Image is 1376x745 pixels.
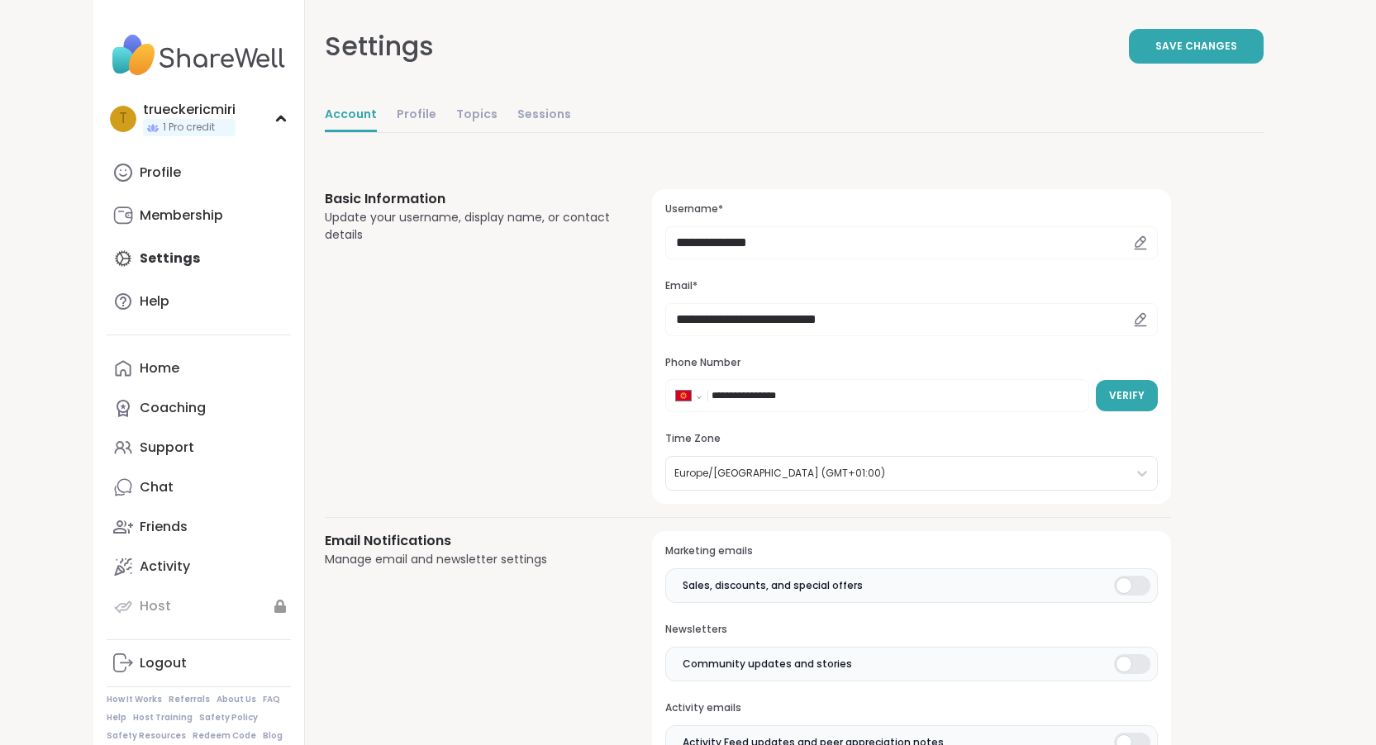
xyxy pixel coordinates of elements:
a: Help [107,282,291,321]
div: Profile [140,164,181,182]
a: Profile [397,99,436,132]
a: Host [107,586,291,626]
h3: Username* [665,202,1157,216]
div: Activity [140,558,190,576]
img: ShareWell Nav Logo [107,26,291,84]
div: Home [140,359,179,377]
div: trueckericmiri [143,101,236,119]
span: Community updates and stories [683,657,852,671]
a: Referrals [169,694,210,705]
div: Support [140,439,194,457]
a: Friends [107,507,291,547]
a: Coaching [107,388,291,428]
div: Settings [325,26,434,66]
h3: Activity emails [665,701,1157,715]
a: Help [107,712,126,724]
span: Sales, discounts, and special offers [683,578,863,593]
span: Save Changes [1155,39,1237,54]
div: Membership [140,206,223,225]
h3: Email* [665,279,1157,293]
div: Chat [140,478,174,496]
a: How It Works [107,694,162,705]
h3: Basic Information [325,189,613,209]
h3: Email Notifications [325,531,613,551]
div: Coaching [140,399,206,417]
div: Update your username, display name, or contact details [325,209,613,244]
div: Logout [140,654,187,672]
button: Save Changes [1129,29,1264,64]
a: About Us [217,694,256,705]
a: FAQ [263,694,280,705]
a: Redeem Code [193,730,256,742]
h3: Time Zone [665,432,1157,446]
a: Safety Resources [107,730,186,742]
h3: Newsletters [665,623,1157,637]
a: Account [325,99,377,132]
a: Chat [107,467,291,507]
a: Membership [107,196,291,235]
a: Host Training [133,712,193,724]
h3: Phone Number [665,356,1157,370]
a: Activity [107,547,291,586]
div: Friends [140,518,188,536]
span: t [119,108,127,130]
span: 1 Pro credit [163,121,215,135]
button: Verify [1096,380,1158,411]
a: Support [107,428,291,467]
div: Manage email and newsletter settings [325,551,613,568]
a: Safety Policy [199,712,258,724]
a: Home [107,349,291,388]
a: Topics [456,99,498,132]
div: Help [140,292,169,311]
span: Verify [1109,388,1145,403]
a: Profile [107,153,291,192]
a: Logout [107,643,291,683]
div: Host [140,597,171,615]
h3: Marketing emails [665,544,1157,558]
a: Blog [263,730,283,742]
a: Sessions [517,99,571,132]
